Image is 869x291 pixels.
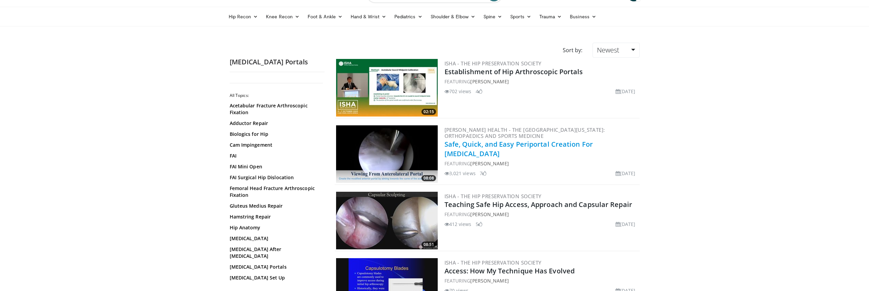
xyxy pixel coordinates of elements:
[616,88,636,95] li: [DATE]
[230,235,321,242] a: [MEDICAL_DATA]
[230,264,321,270] a: [MEDICAL_DATA] Portals
[444,277,638,284] div: FEATURING
[444,78,638,85] div: FEATURING
[444,140,593,158] a: Safe, Quick, and Easy Periportal Creation For [MEDICAL_DATA]
[470,211,509,217] a: [PERSON_NAME]
[506,10,535,23] a: Sports
[480,170,487,177] li: 7
[444,200,632,209] a: Teaching Safe Hip Access, Approach and Capsular Repair
[421,242,436,248] span: 08:51
[616,221,636,228] li: [DATE]
[479,10,506,23] a: Spine
[230,131,321,138] a: Biologics for Hip
[444,221,472,228] li: 412 views
[593,43,639,58] a: Newest
[230,185,321,199] a: Femoral Head Fracture Arthroscopic Fixation
[558,43,587,58] div: Sort by:
[230,174,321,181] a: FAI Surgical Hip Dislocation
[444,60,542,67] a: ISHA - The Hip Preservation Society
[444,170,476,177] li: 3,021 views
[427,10,479,23] a: Shoulder & Elbow
[230,142,321,148] a: Cam Impingement
[566,10,600,23] a: Business
[230,120,321,127] a: Adductor Repair
[225,10,262,23] a: Hip Recon
[336,125,438,183] a: 08:08
[336,192,438,249] a: 08:51
[444,259,542,266] a: ISHA - The Hip Preservation Society
[616,170,636,177] li: [DATE]
[476,221,482,228] li: 5
[230,163,321,170] a: FAI Mini Open
[230,274,321,281] a: [MEDICAL_DATA] Set Up
[230,224,321,231] a: Hip Anatomy
[476,88,482,95] li: 4
[262,10,304,23] a: Knee Recon
[470,277,509,284] a: [PERSON_NAME]
[444,266,575,275] a: Access: How My Technique Has Evolved
[230,93,323,98] h2: All Topics:
[230,58,325,66] h2: [MEDICAL_DATA] Portals
[230,152,321,159] a: FAI
[597,45,619,55] span: Newest
[421,109,436,115] span: 02:15
[444,211,638,218] div: FEATURING
[421,175,436,181] span: 08:08
[336,59,438,117] img: e2a951ce-317b-4f42-a5e6-9d56d33407ec.300x170_q85_crop-smart_upscale.jpg
[336,125,438,183] img: 6818fe2e-2f57-4fdc-aa11-690dbec7849a.300x170_q85_crop-smart_upscale.jpg
[390,10,427,23] a: Pediatrics
[230,102,321,116] a: Acetabular Fracture Arthroscopic Fixation
[444,126,605,139] a: [PERSON_NAME] Health - The [GEOGRAPHIC_DATA][US_STATE]: Orthopaedics and Sports Medicine
[336,59,438,117] a: 02:15
[230,246,321,259] a: [MEDICAL_DATA] After [MEDICAL_DATA]
[230,203,321,209] a: Gluteus Medius Repair
[444,193,542,200] a: ISHA - The Hip Preservation Society
[336,192,438,249] img: 66728ff5-0a2e-4cac-914e-88d5b35bb6d6.300x170_q85_crop-smart_upscale.jpg
[444,88,472,95] li: 702 views
[444,67,583,76] a: Establishment of Hip Arthroscopic Portals
[535,10,566,23] a: Trauma
[347,10,390,23] a: Hand & Wrist
[470,160,509,167] a: [PERSON_NAME]
[230,213,321,220] a: Hamstring Repair
[304,10,347,23] a: Foot & Ankle
[444,160,638,167] div: FEATURING
[470,78,509,85] a: [PERSON_NAME]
